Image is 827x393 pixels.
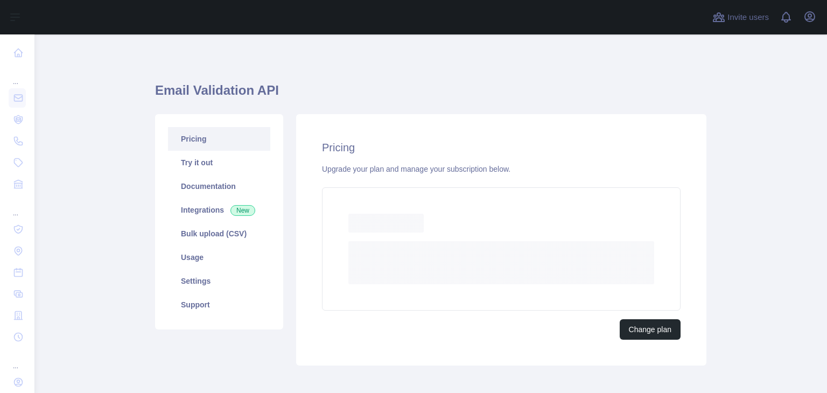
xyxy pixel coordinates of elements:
[9,65,26,86] div: ...
[710,9,771,26] button: Invite users
[9,196,26,217] div: ...
[322,140,681,155] h2: Pricing
[155,82,706,108] h1: Email Validation API
[168,174,270,198] a: Documentation
[168,127,270,151] a: Pricing
[230,205,255,216] span: New
[168,198,270,222] a: Integrations New
[168,245,270,269] a: Usage
[168,293,270,317] a: Support
[727,11,769,24] span: Invite users
[168,269,270,293] a: Settings
[168,222,270,245] a: Bulk upload (CSV)
[9,349,26,370] div: ...
[168,151,270,174] a: Try it out
[322,164,681,174] div: Upgrade your plan and manage your subscription below.
[620,319,681,340] button: Change plan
